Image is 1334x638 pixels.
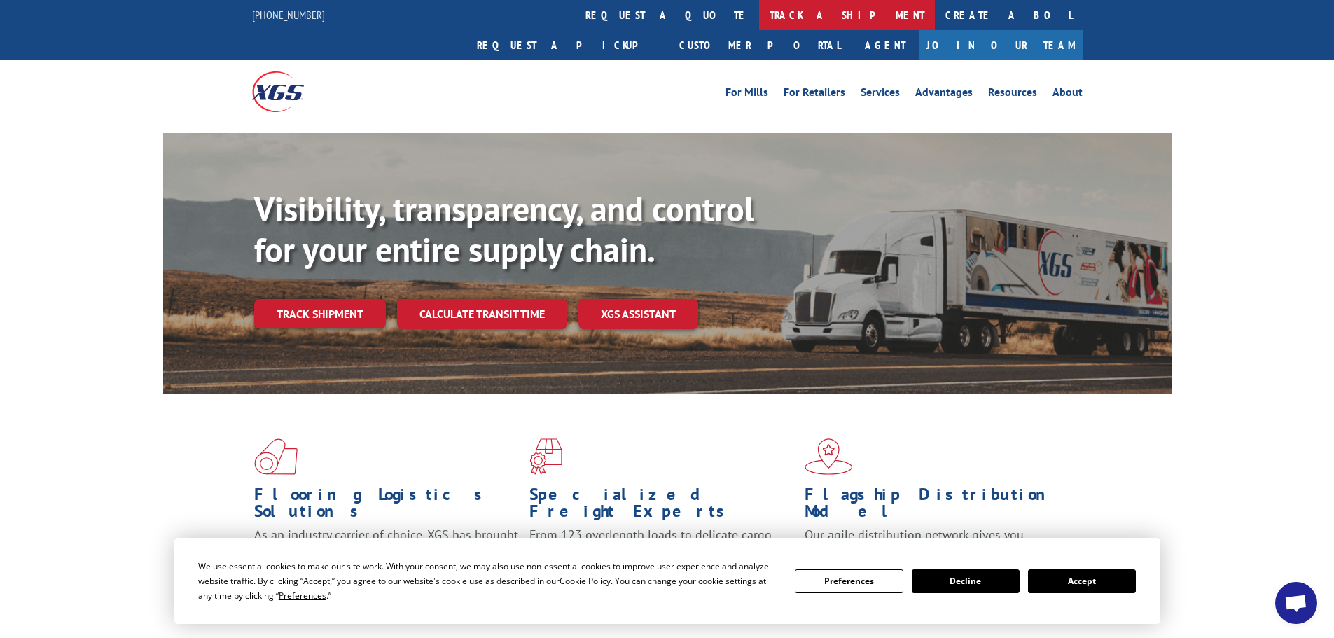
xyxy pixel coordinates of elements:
[529,486,794,527] h1: Specialized Freight Experts
[795,569,903,593] button: Preferences
[919,30,1083,60] a: Join Our Team
[805,527,1062,560] span: Our agile distribution network gives you nationwide inventory management on demand.
[529,438,562,475] img: xgs-icon-focused-on-flooring-red
[198,559,778,603] div: We use essential cookies to make our site work. With your consent, we may also use non-essential ...
[254,299,386,328] a: Track shipment
[988,87,1037,102] a: Resources
[861,87,900,102] a: Services
[254,187,754,271] b: Visibility, transparency, and control for your entire supply chain.
[805,486,1069,527] h1: Flagship Distribution Model
[805,438,853,475] img: xgs-icon-flagship-distribution-model-red
[560,575,611,587] span: Cookie Policy
[915,87,973,102] a: Advantages
[669,30,851,60] a: Customer Portal
[529,527,794,589] p: From 123 overlength loads to delicate cargo, our experienced staff knows the best way to move you...
[174,538,1160,624] div: Cookie Consent Prompt
[252,8,325,22] a: [PHONE_NUMBER]
[254,486,519,527] h1: Flooring Logistics Solutions
[912,569,1020,593] button: Decline
[725,87,768,102] a: For Mills
[1275,582,1317,624] a: Open chat
[851,30,919,60] a: Agent
[254,438,298,475] img: xgs-icon-total-supply-chain-intelligence-red
[1052,87,1083,102] a: About
[784,87,845,102] a: For Retailers
[279,590,326,602] span: Preferences
[466,30,669,60] a: Request a pickup
[254,527,518,576] span: As an industry carrier of choice, XGS has brought innovation and dedication to flooring logistics...
[1028,569,1136,593] button: Accept
[578,299,698,329] a: XGS ASSISTANT
[397,299,567,329] a: Calculate transit time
